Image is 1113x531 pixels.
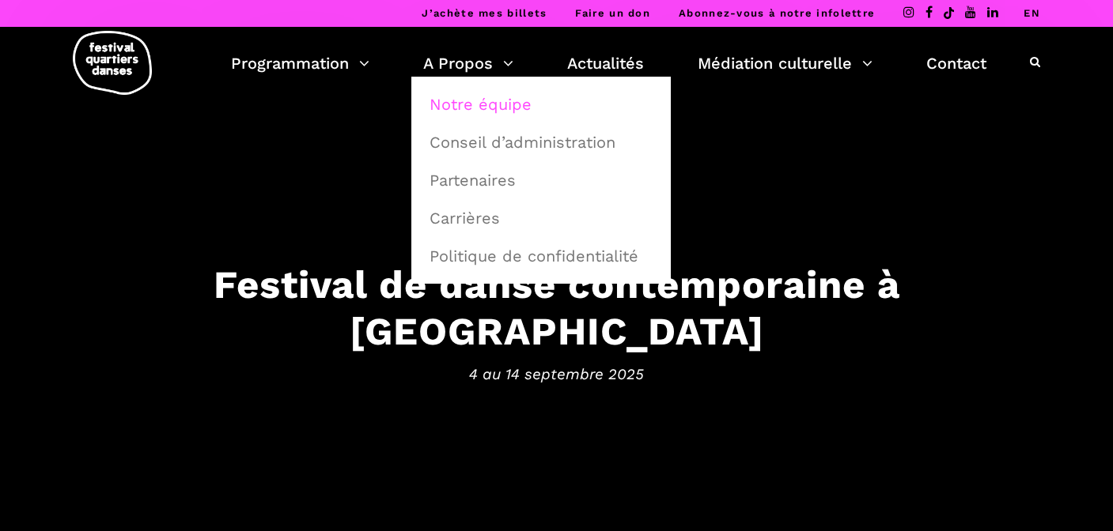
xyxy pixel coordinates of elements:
img: logo-fqd-med [73,31,152,95]
a: Partenaires [420,162,662,198]
span: 4 au 14 septembre 2025 [66,362,1047,386]
a: EN [1024,7,1040,19]
a: J’achète mes billets [422,7,547,19]
a: Programmation [231,50,369,77]
a: Conseil d’administration [420,124,662,160]
h3: Festival de danse contemporaine à [GEOGRAPHIC_DATA] [66,262,1047,355]
a: Contact [926,50,986,77]
a: Médiation culturelle [698,50,873,77]
a: Actualités [567,50,644,77]
a: Carrières [420,200,662,236]
a: A Propos [423,50,513,77]
a: Politique de confidentialité [420,238,662,274]
a: Faire un don [575,7,650,19]
a: Abonnez-vous à notre infolettre [679,7,875,19]
a: Notre équipe [420,86,662,122]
